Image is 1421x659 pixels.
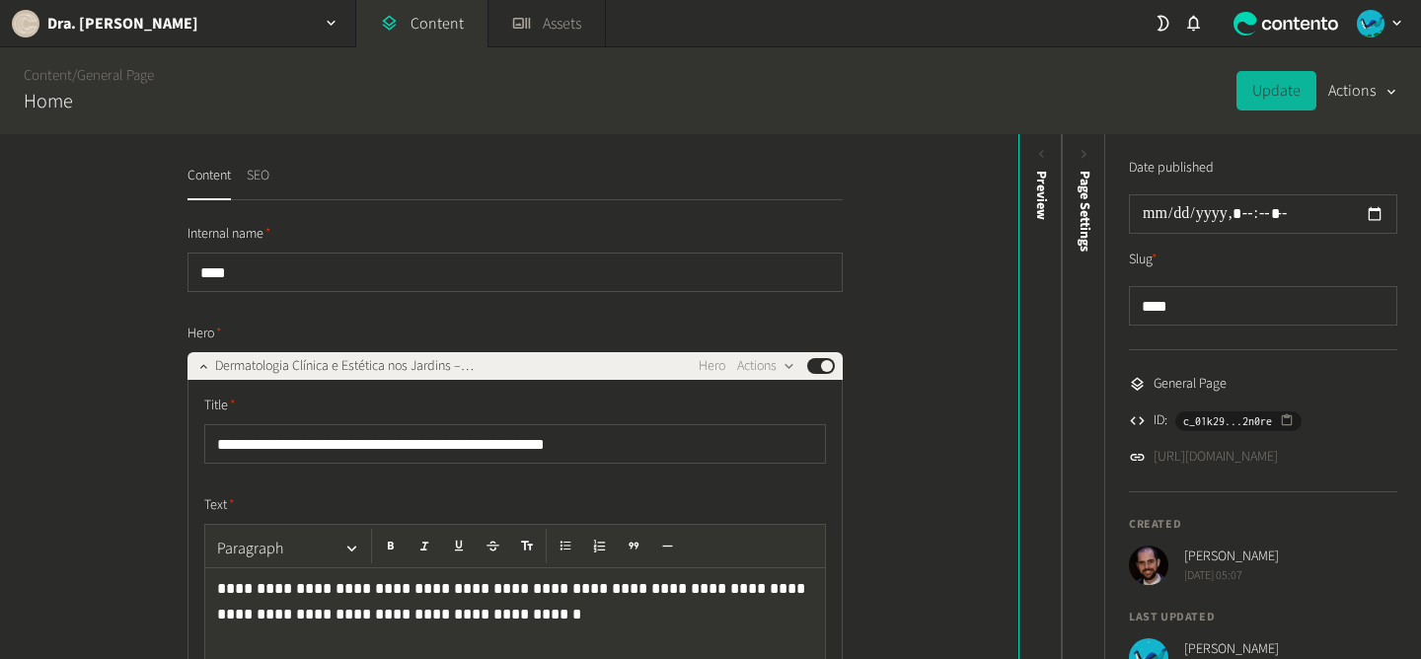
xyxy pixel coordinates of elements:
a: [URL][DOMAIN_NAME] [1154,447,1278,468]
button: Actions [1328,71,1397,110]
span: Internal name [187,224,271,245]
span: Hero [187,324,222,344]
button: Actions [737,354,795,378]
span: Dermatologia Clínica e Estética nos Jardins – São Paulo [215,356,525,377]
button: c_01k29...2n0re [1175,411,1302,431]
a: Content [24,65,72,86]
span: Title [204,396,236,416]
a: General Page [77,65,154,86]
span: General Page [1154,374,1227,395]
span: c_01k29...2n0re [1183,412,1272,430]
img: Andre Teves [1129,546,1168,585]
span: / [72,65,77,86]
h4: Last updated [1129,609,1397,626]
button: Paragraph [209,529,367,568]
h2: Home [24,87,73,116]
button: Update [1236,71,1316,110]
span: [DATE] 05:07 [1184,567,1279,585]
h4: Created [1129,516,1397,534]
span: Text [204,495,235,516]
img: Dra. Caroline Cha [12,10,39,37]
h2: Dra. [PERSON_NAME] [47,12,198,36]
div: Preview [1031,171,1052,220]
span: Page Settings [1075,171,1095,252]
span: [PERSON_NAME] [1184,547,1279,567]
label: Date published [1129,158,1214,179]
label: Slug [1129,250,1158,270]
span: Hero [699,356,725,377]
button: SEO [247,166,269,200]
button: Content [187,166,231,200]
span: ID: [1154,410,1167,431]
img: andréia c. [1357,10,1384,37]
